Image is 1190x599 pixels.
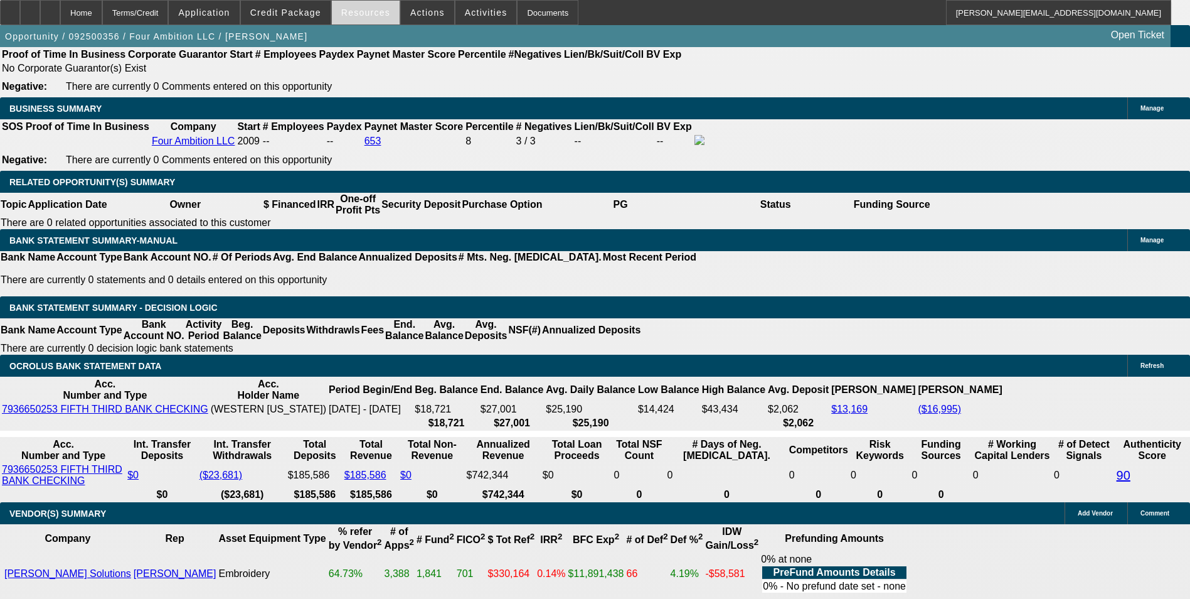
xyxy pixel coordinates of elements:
[1140,105,1164,112] span: Manage
[615,532,619,541] sup: 2
[701,378,766,402] th: High Balance
[705,526,758,551] b: IDW Gain/Loss
[540,534,562,545] b: IRR
[344,488,398,501] th: $185,586
[481,532,485,541] sup: 2
[335,193,381,217] th: One-off Profit Pts
[458,49,506,60] b: Percentile
[218,553,326,595] td: Embroidery
[230,49,252,60] b: Start
[972,438,1052,462] th: # Working Capital Lenders
[663,532,667,541] sup: 2
[698,193,853,217] th: Status
[384,553,415,595] td: 3,388
[831,404,868,414] a: $13,169
[377,537,381,547] sup: 2
[545,403,636,416] td: $25,190
[341,8,390,18] span: Resources
[1140,362,1164,369] span: Refresh
[637,403,700,416] td: $14,424
[9,235,178,246] span: BANK STATEMENT SUMMARY-MANUAL
[911,438,970,462] th: Funding Sources
[9,303,218,313] span: Bank Statement Summary - Decision Logic
[263,121,324,132] b: # Employees
[850,438,910,462] th: Risk Keywords
[1,48,126,61] th: Proof of Time In Business
[543,193,698,217] th: PG
[272,251,358,264] th: Avg. End Balance
[466,488,541,501] th: $742,344
[516,121,572,132] b: # Negatives
[773,567,896,578] b: PreFund Amounts Details
[456,553,486,595] td: 701
[701,403,766,416] td: $43,434
[108,193,263,217] th: Owner
[465,8,507,18] span: Activities
[509,49,562,60] b: #Negatives
[1053,438,1114,462] th: # of Detect Signals
[329,526,382,551] b: % refer by Vendor
[564,49,644,60] b: Lien/Bk/Suit/Coll
[461,193,543,217] th: Purchase Option
[45,533,90,544] b: Company
[785,533,884,544] b: Prefunding Amounts
[458,251,602,264] th: # Mts. Neg. [MEDICAL_DATA].
[2,81,47,92] b: Negative:
[646,49,681,60] b: BV Exp
[487,553,535,595] td: $330,164
[178,8,230,18] span: Application
[364,136,381,146] a: 653
[166,533,184,544] b: Rep
[1106,24,1169,46] a: Open Ticket
[767,403,829,416] td: $2,062
[558,532,562,541] sup: 2
[671,534,703,545] b: Def %
[128,49,227,60] b: Corporate Guarantor
[613,488,665,501] th: 0
[541,318,641,342] th: Annualized Deposits
[657,121,692,132] b: BV Exp
[127,438,198,462] th: Int. Transfer Deposits
[761,554,908,594] div: 0% at none
[212,251,272,264] th: # Of Periods
[326,134,363,148] td: --
[344,438,398,462] th: Total Revenue
[56,251,123,264] th: Account Type
[414,417,478,429] th: $18,721
[127,488,198,501] th: $0
[507,318,541,342] th: NSF(#)
[25,121,150,133] th: Proof of Time In Business
[400,470,412,480] a: $0
[357,49,455,60] b: Paynet Master Score
[1078,510,1113,517] span: Add Vendor
[328,378,413,402] th: Period Begin/End
[400,438,465,462] th: Total Non-Revenue
[127,470,139,480] a: $0
[789,438,849,462] th: Competitors
[568,553,625,595] td: $11,891,438
[199,488,286,501] th: ($23,681)
[385,318,424,342] th: End. Balance
[410,8,445,18] span: Actions
[626,553,669,595] td: 66
[602,251,697,264] th: Most Recent Period
[199,438,286,462] th: Int. Transfer Withdrawals
[1140,237,1164,244] span: Manage
[918,378,1003,402] th: [PERSON_NAME]
[1,62,687,75] td: No Corporate Guarantor(s) Exist
[287,488,343,501] th: $185,586
[2,464,122,486] a: 7936650253 FIFTH THIRD BANK CHECKING
[656,134,693,148] td: --
[385,526,414,551] b: # of Apps
[480,378,544,402] th: End. Balance
[530,532,534,541] sup: 2
[236,134,260,148] td: 2009
[400,488,465,501] th: $0
[850,463,910,487] td: 0
[9,177,175,187] span: RELATED OPPORTUNITY(S) SUMMARY
[416,553,455,595] td: 1,841
[241,1,331,24] button: Credit Package
[171,121,216,132] b: Company
[381,193,461,217] th: Security Deposit
[545,417,636,429] th: $25,190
